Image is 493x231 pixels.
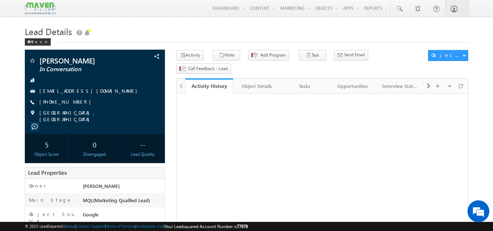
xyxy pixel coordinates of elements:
[299,50,326,61] button: Task
[335,82,370,91] div: Opportunities
[248,50,289,61] button: Add Program
[176,50,204,61] button: Activity
[25,223,248,230] span: © 2025 LeadSquared | | | | |
[382,82,418,91] div: Interview Status
[334,50,368,61] button: Send Email
[176,63,231,74] button: Call Feedback - Lead
[29,197,72,203] label: Main Stage
[344,51,365,58] span: Send Email
[185,78,233,94] a: Activity History
[74,151,115,158] div: Disengaged
[239,82,274,91] div: Object Details
[25,38,54,44] a: Back
[287,82,322,91] div: Tasks
[28,169,67,176] span: Lead Properties
[165,224,248,229] span: Your Leadsquared Account Number is
[81,211,165,221] div: Google
[39,57,126,64] span: [PERSON_NAME]
[81,197,165,207] div: MQL(Marketing Quaified Lead)
[431,52,462,58] div: Object Actions
[83,183,120,189] span: [PERSON_NAME]
[29,211,76,224] label: Object Source
[329,78,377,94] a: Opportunities
[27,138,67,151] div: 5
[233,78,281,94] a: Object Details
[237,224,248,229] span: 77978
[191,82,228,89] div: Activity History
[377,78,424,94] a: Interview Status
[260,52,286,58] span: Add Program
[25,2,55,15] img: Custom Logo
[39,109,153,123] span: [GEOGRAPHIC_DATA], [GEOGRAPHIC_DATA]
[25,38,51,46] div: Back
[29,182,46,189] label: Owner
[428,50,468,61] button: Object Actions
[122,151,163,158] div: Lead Quality
[39,66,126,73] span: In Conversation
[106,224,135,228] a: Terms of Service
[39,99,95,106] span: [PHONE_NUMBER]
[122,138,163,151] div: --
[188,65,228,72] span: Call Feedback - Lead
[213,50,240,61] button: Note
[281,78,329,94] a: Tasks
[65,224,75,228] a: About
[74,138,115,151] div: 0
[136,224,163,228] a: Acceptable Use
[25,26,72,37] span: Lead Details
[76,224,105,228] a: Contact Support
[27,151,67,158] div: Object Score
[39,88,141,94] a: [EMAIL_ADDRESS][DOMAIN_NAME]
